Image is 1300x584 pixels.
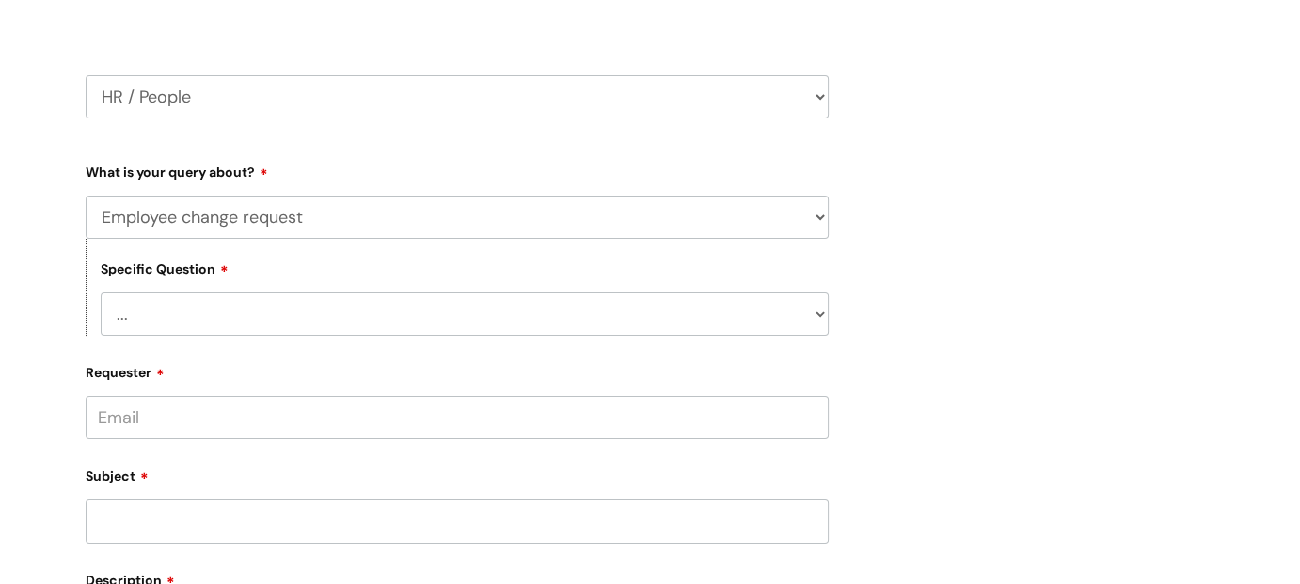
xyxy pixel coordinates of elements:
[86,462,829,484] label: Subject
[86,396,829,439] input: Email
[86,358,829,381] label: Requester
[86,158,829,181] label: What is your query about?
[101,259,229,277] label: Specific Question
